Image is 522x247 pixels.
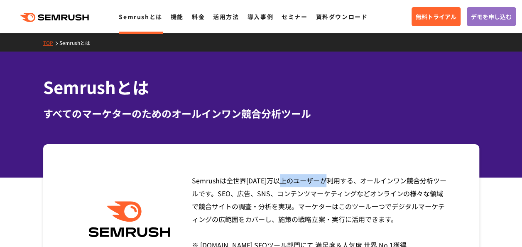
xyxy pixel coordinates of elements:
[471,12,512,21] span: デモを申し込む
[282,12,307,21] a: セミナー
[119,12,162,21] a: Semrushとは
[248,12,273,21] a: 導入事例
[192,12,205,21] a: 料金
[213,12,239,21] a: 活用方法
[171,12,184,21] a: 機能
[59,39,96,46] a: Semrushとは
[43,39,59,46] a: TOP
[412,7,461,26] a: 無料トライアル
[467,7,516,26] a: デモを申し込む
[316,12,368,21] a: 資料ダウンロード
[43,106,479,121] div: すべてのマーケターのためのオールインワン競合分析ツール
[84,201,174,237] img: Semrush
[43,75,479,99] h1: Semrushとは
[416,12,456,21] span: 無料トライアル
